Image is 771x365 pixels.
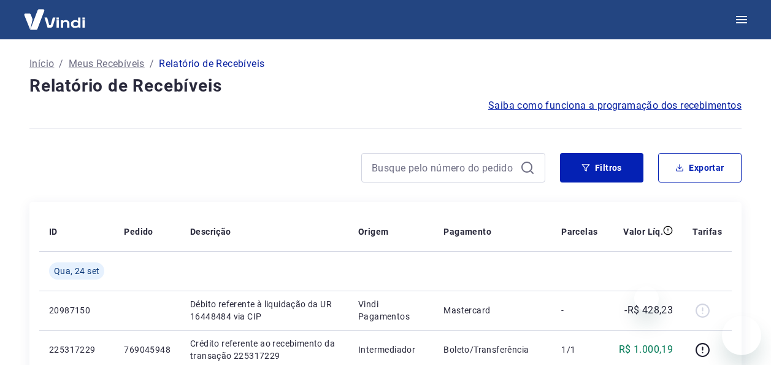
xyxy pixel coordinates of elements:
p: / [150,57,154,71]
p: Origem [358,226,388,238]
button: Exportar [658,153,742,182]
iframe: Botão para abrir a janela de mensagens [722,316,761,355]
p: 20987150 [49,304,104,316]
p: R$ 1.000,19 [619,342,673,357]
p: Vindi Pagamentos [358,298,424,323]
input: Busque pelo número do pedido [372,159,515,177]
p: Descrição [190,226,231,238]
a: Saiba como funciona a programação dos recebimentos [488,98,742,113]
p: / [59,57,63,71]
p: Mastercard [443,304,542,316]
button: Filtros [560,153,643,182]
span: Qua, 24 set [54,265,99,277]
p: Intermediador [358,343,424,356]
img: Vindi [15,1,94,38]
p: 225317229 [49,343,104,356]
p: Crédito referente ao recebimento da transação 225317229 [190,337,339,362]
p: Pagamento [443,226,491,238]
p: Parcelas [561,226,597,238]
p: Tarifas [692,226,722,238]
a: Meus Recebíveis [69,57,145,71]
p: 769045948 [124,343,171,356]
p: ID [49,226,58,238]
iframe: Fechar mensagem [634,286,659,311]
h4: Relatório de Recebíveis [29,74,742,98]
p: 1/1 [561,343,597,356]
p: Relatório de Recebíveis [159,57,264,71]
p: Pedido [124,226,153,238]
p: Boleto/Transferência [443,343,542,356]
p: Débito referente à liquidação da UR 16448484 via CIP [190,298,339,323]
a: Início [29,57,54,71]
p: - [561,304,597,316]
p: Valor Líq. [623,226,663,238]
p: -R$ 428,23 [624,303,673,318]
